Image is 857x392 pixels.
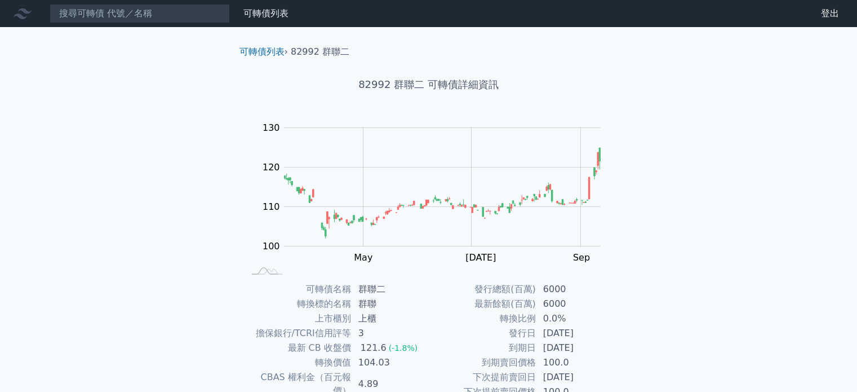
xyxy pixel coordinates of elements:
td: [DATE] [536,326,614,341]
td: [DATE] [536,370,614,385]
td: 6000 [536,297,614,311]
a: 登出 [812,5,848,23]
tspan: May [354,252,372,263]
h1: 82992 群聯二 可轉債詳細資訊 [230,77,627,93]
td: 群聯二 [352,282,429,297]
td: 0.0% [536,311,614,326]
td: 可轉債名稱 [244,282,352,297]
tspan: 100 [263,241,280,252]
td: 發行總額(百萬) [429,282,536,297]
td: 到期賣回價格 [429,355,536,370]
g: Chart [256,122,617,263]
tspan: [DATE] [465,252,496,263]
a: 可轉債列表 [239,46,285,57]
tspan: Sep [573,252,590,263]
li: 82992 群聯二 [291,45,349,59]
li: › [239,45,288,59]
td: 轉換價值 [244,355,352,370]
td: 最新餘額(百萬) [429,297,536,311]
td: 6000 [536,282,614,297]
a: 可轉債列表 [243,8,288,19]
td: 上櫃 [352,311,429,326]
td: 群聯 [352,297,429,311]
td: 下次提前賣回日 [429,370,536,385]
td: 最新 CB 收盤價 [244,341,352,355]
span: (-1.8%) [389,343,418,353]
input: 搜尋可轉債 代號／名稱 [50,4,230,23]
td: [DATE] [536,341,614,355]
td: 到期日 [429,341,536,355]
tspan: 130 [263,122,280,133]
td: 發行日 [429,326,536,341]
div: 121.6 [358,341,389,355]
td: 100.0 [536,355,614,370]
td: 上市櫃別 [244,311,352,326]
td: 3 [352,326,429,341]
td: 轉換比例 [429,311,536,326]
tspan: 120 [263,162,280,173]
g: Series [284,148,600,239]
td: 擔保銀行/TCRI信用評等 [244,326,352,341]
tspan: 110 [263,201,280,212]
td: 104.03 [352,355,429,370]
td: 轉換標的名稱 [244,297,352,311]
